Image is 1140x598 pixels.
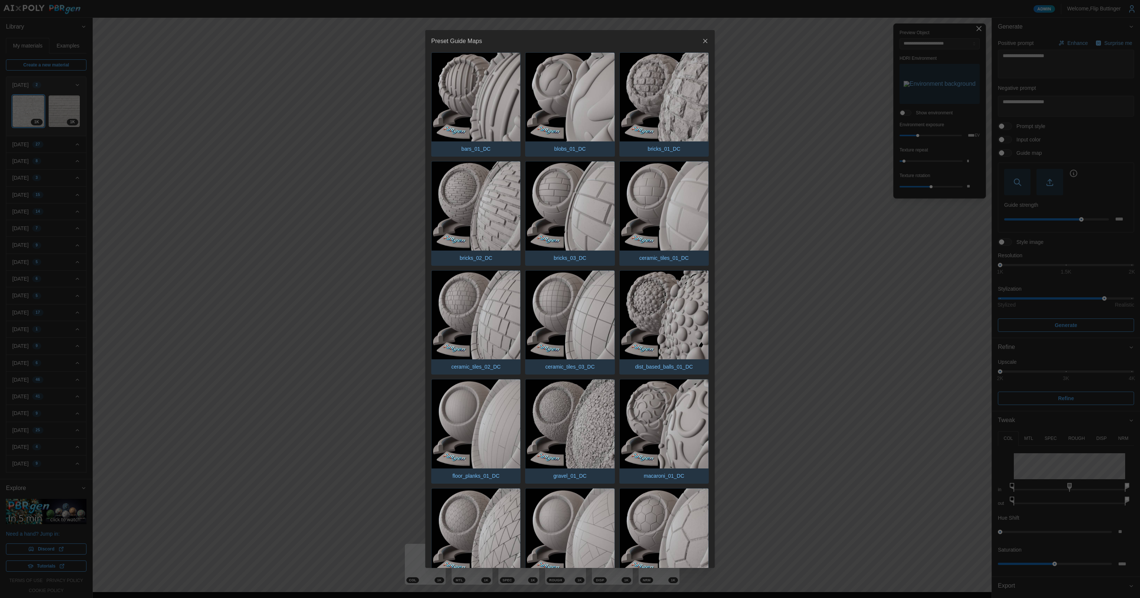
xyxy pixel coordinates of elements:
button: blobs_01_DC.pngblobs_01_DC [525,52,615,157]
button: gravel_01_DC.pnggravel_01_DC [525,379,615,484]
p: bricks_02_DC [456,251,496,265]
button: ceramic_tiles_03_DC.pngceramic_tiles_03_DC [525,270,615,375]
button: bricks_03_DC.pngbricks_03_DC [525,161,615,266]
img: metal_plates_01_DC.png [432,488,520,577]
p: ceramic_tiles_02_DC [448,359,504,374]
button: metal_plates_01_DC.pngmetal_plates_01_DC [431,488,521,593]
button: paving_stones_01_DC.pngpaving_stones_01_DC [619,488,709,593]
button: bricks_01_DC.pngbricks_01_DC [619,52,709,157]
p: bars_01_DC [458,141,494,156]
button: parquet_01_DC.pngparquet_01_DC [525,488,615,593]
img: gravel_01_DC.png [525,379,614,468]
img: bricks_03_DC.png [525,161,614,250]
h2: Preset Guide Maps [431,38,482,44]
img: bricks_02_DC.png [432,161,520,250]
img: ceramic_tiles_02_DC.png [432,271,520,359]
img: floor_planks_01_DC.png [432,379,520,468]
button: macaroni_01_DC.pngmacaroni_01_DC [619,379,709,484]
p: bricks_01_DC [644,141,684,156]
p: macaroni_01_DC [640,468,688,483]
button: ceramic_tiles_01_DC.pngceramic_tiles_01_DC [619,161,709,266]
p: dist_based_balls_01_DC [631,359,697,374]
button: bars_01_DC.pngbars_01_DC [431,52,521,157]
img: bricks_01_DC.png [620,53,708,141]
p: ceramic_tiles_03_DC [541,359,598,374]
button: bricks_02_DC.pngbricks_02_DC [431,161,521,266]
img: bars_01_DC.png [432,53,520,141]
img: dist_based_balls_01_DC.png [620,271,708,359]
img: paving_stones_01_DC.png [620,488,708,577]
p: blobs_01_DC [551,141,590,156]
p: floor_planks_01_DC [449,468,503,483]
img: ceramic_tiles_03_DC.png [525,271,614,359]
button: floor_planks_01_DC.pngfloor_planks_01_DC [431,379,521,484]
button: dist_based_balls_01_DC.pngdist_based_balls_01_DC [619,270,709,375]
button: ceramic_tiles_02_DC.pngceramic_tiles_02_DC [431,270,521,375]
img: ceramic_tiles_01_DC.png [620,161,708,250]
img: blobs_01_DC.png [525,53,614,141]
p: ceramic_tiles_01_DC [636,251,692,265]
img: parquet_01_DC.png [525,488,614,577]
p: bricks_03_DC [550,251,590,265]
img: macaroni_01_DC.png [620,379,708,468]
p: gravel_01_DC [550,468,590,483]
